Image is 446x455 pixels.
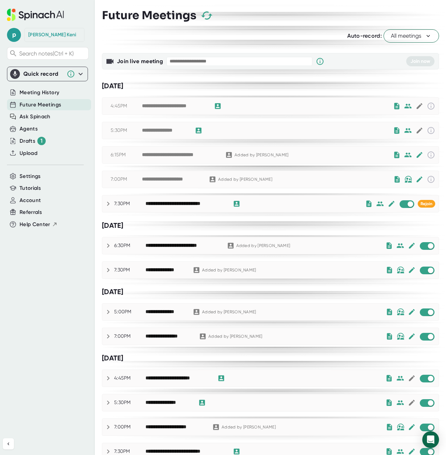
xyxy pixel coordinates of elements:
div: 5:30PM [111,127,142,134]
svg: This event has already passed [427,151,435,159]
div: 7:30PM [114,267,146,273]
div: 6:30PM [114,243,146,249]
div: Added by [PERSON_NAME] [222,425,276,430]
div: 4:45PM [111,103,142,109]
button: Help Center [20,221,58,229]
button: All meetings [384,29,439,43]
div: Added by [PERSON_NAME] [202,309,256,315]
div: 7:00PM [114,424,146,430]
div: Added by [PERSON_NAME] [235,152,289,158]
div: Open Intercom Messenger [422,431,439,448]
div: Added by [PERSON_NAME] [202,268,256,273]
button: Rejoin [418,200,435,208]
svg: This event has already passed [427,126,435,135]
span: Join now [410,58,430,64]
div: Added by [PERSON_NAME] [208,334,262,339]
span: Auto-record: [347,32,382,39]
div: 7:30PM [114,201,146,207]
button: Drafts 1 [20,137,46,145]
div: 7:30PM [114,448,146,455]
button: Future Meetings [20,101,61,109]
img: internal-only.bf9814430b306fe8849ed4717edd4846.svg [397,333,404,340]
span: Rejoin [421,201,432,206]
div: [DATE] [102,221,439,230]
span: Search notes (Ctrl + K) [19,50,87,57]
span: p [7,28,21,42]
div: 7:00PM [114,333,146,340]
div: [DATE] [102,354,439,363]
svg: This event has already passed [427,102,435,110]
div: 6:15PM [111,152,142,158]
span: All meetings [391,32,432,40]
button: Agents [20,125,38,133]
img: internal-only.bf9814430b306fe8849ed4717edd4846.svg [397,308,404,315]
div: 1 [37,137,46,145]
button: Join now [406,56,434,66]
button: Meeting History [20,89,59,97]
b: Join live meeting [117,58,163,65]
div: Drafts [20,137,46,145]
div: 7:00PM [111,176,142,182]
div: [DATE] [102,82,439,90]
span: Help Center [20,221,50,229]
button: Account [20,196,41,204]
div: 4:45PM [114,375,146,381]
div: 5:00PM [114,309,146,315]
h3: Future Meetings [102,9,196,22]
div: Pratik Keni [28,32,76,38]
img: internal-only.bf9814430b306fe8849ed4717edd4846.svg [397,267,404,274]
div: Added by [PERSON_NAME] [218,177,272,182]
div: [DATE] [102,288,439,296]
button: Upload [20,149,37,157]
button: Tutorials [20,184,41,192]
svg: This event has already passed [427,175,435,184]
div: Quick record [10,67,85,81]
button: Referrals [20,208,42,216]
button: Ask Spinach [20,113,51,121]
div: Quick record [23,70,63,77]
img: internal-only.bf9814430b306fe8849ed4717edd4846.svg [404,176,412,183]
div: 5:30PM [114,400,146,406]
img: internal-only.bf9814430b306fe8849ed4717edd4846.svg [397,424,404,431]
button: Collapse sidebar [3,438,14,449]
div: Added by [PERSON_NAME] [236,243,290,248]
button: Settings [20,172,41,180]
